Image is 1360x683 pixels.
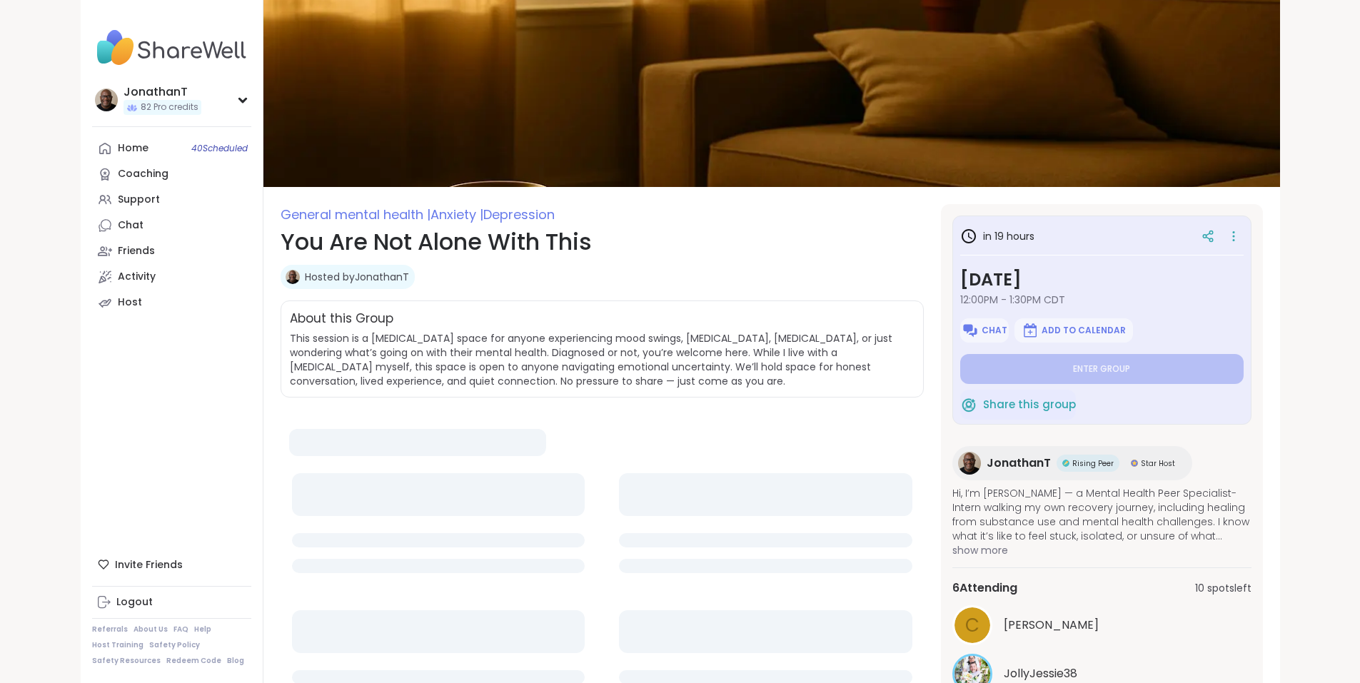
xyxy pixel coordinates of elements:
[952,543,1251,557] span: show more
[958,452,981,475] img: JonathanT
[118,270,156,284] div: Activity
[960,293,1244,307] span: 12:00PM - 1:30PM CDT
[960,354,1244,384] button: Enter group
[1141,458,1175,469] span: Star Host
[92,624,128,634] a: Referrals
[194,624,211,634] a: Help
[92,23,251,73] img: ShareWell Nav Logo
[92,187,251,213] a: Support
[92,552,251,577] div: Invite Friends
[1131,460,1138,467] img: Star Host
[1022,322,1039,339] img: ShareWell Logomark
[124,84,201,100] div: JonathanT
[116,595,153,609] div: Logout
[118,141,148,156] div: Home
[483,206,555,223] span: Depression
[1062,460,1069,467] img: Rising Peer
[92,640,143,650] a: Host Training
[281,206,430,223] span: General mental health |
[430,206,483,223] span: Anxiety |
[982,325,1007,336] span: Chat
[191,143,248,154] span: 40 Scheduled
[960,396,977,413] img: ShareWell Logomark
[960,390,1076,420] button: Share this group
[95,88,118,111] img: JonathanT
[1073,363,1130,375] span: Enter group
[166,656,221,666] a: Redeem Code
[952,605,1251,645] a: C[PERSON_NAME]
[1004,665,1077,682] span: JollyJessie38
[1004,617,1099,634] span: Cyndy
[305,270,409,284] a: Hosted byJonathanT
[1042,325,1126,336] span: Add to Calendar
[92,213,251,238] a: Chat
[960,318,1009,343] button: Chat
[118,295,142,310] div: Host
[118,244,155,258] div: Friends
[965,612,979,639] span: C
[227,656,244,666] a: Blog
[952,580,1017,597] span: 6 Attending
[149,640,200,650] a: Safety Policy
[290,331,915,388] span: This session is a [MEDICAL_DATA] space for anyone experiencing mood swings, [MEDICAL_DATA], [MEDI...
[92,590,251,615] a: Logout
[92,161,251,187] a: Coaching
[118,218,143,233] div: Chat
[286,270,300,284] img: JonathanT
[1014,318,1133,343] button: Add to Calendar
[92,136,251,161] a: Home40Scheduled
[952,446,1192,480] a: JonathanTJonathanTRising PeerRising PeerStar HostStar Host
[134,624,168,634] a: About Us
[92,264,251,290] a: Activity
[141,101,198,113] span: 82 Pro credits
[987,455,1051,472] span: JonathanT
[290,310,393,328] h2: About this Group
[952,486,1251,543] span: Hi, I’m [PERSON_NAME] — a Mental Health Peer Specialist-Intern walking my own recovery journey, i...
[92,290,251,315] a: Host
[960,228,1034,245] h3: in 19 hours
[173,624,188,634] a: FAQ
[1195,581,1251,596] span: 10 spots left
[118,167,168,181] div: Coaching
[1072,458,1114,469] span: Rising Peer
[983,397,1076,413] span: Share this group
[92,656,161,666] a: Safety Resources
[962,322,979,339] img: ShareWell Logomark
[118,193,160,207] div: Support
[281,225,924,259] h1: You Are Not Alone With This
[92,238,251,264] a: Friends
[960,267,1244,293] h3: [DATE]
